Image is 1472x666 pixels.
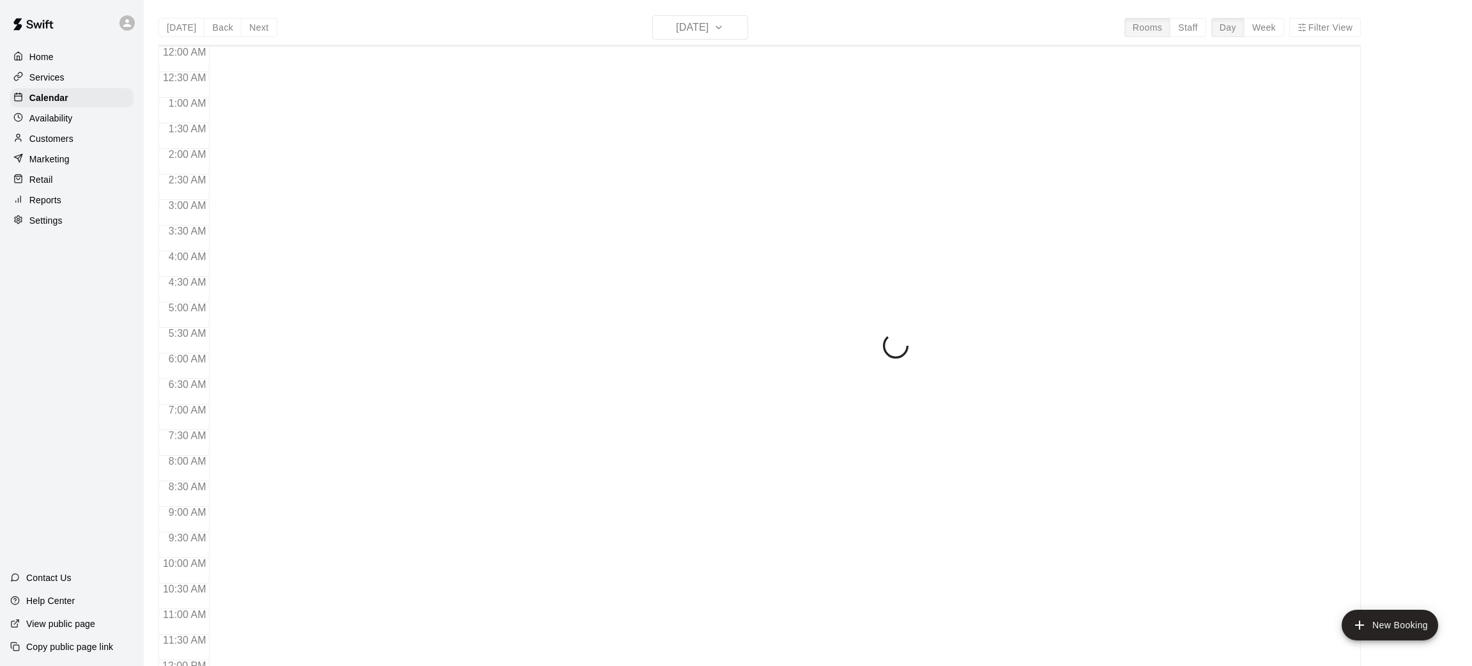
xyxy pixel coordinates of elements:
a: Customers [10,129,134,148]
a: Home [10,47,134,66]
p: Services [29,71,65,84]
p: View public page [26,617,95,630]
button: add [1342,610,1438,640]
span: 5:00 AM [165,302,210,313]
p: Contact Us [26,571,72,584]
span: 8:00 AM [165,456,210,467]
span: 4:30 AM [165,277,210,288]
span: 1:00 AM [165,98,210,109]
p: Home [29,50,54,63]
span: 11:30 AM [160,635,210,646]
p: Calendar [29,91,68,104]
span: 9:30 AM [165,532,210,543]
a: Availability [10,109,134,128]
span: 2:00 AM [165,149,210,160]
a: Settings [10,211,134,230]
span: 11:00 AM [160,609,210,620]
p: Reports [29,194,61,206]
span: 10:00 AM [160,558,210,569]
p: Help Center [26,594,75,607]
span: 8:30 AM [165,481,210,492]
span: 12:30 AM [160,72,210,83]
span: 1:30 AM [165,123,210,134]
span: 12:00 AM [160,47,210,58]
span: 4:00 AM [165,251,210,262]
span: 9:00 AM [165,507,210,518]
p: Marketing [29,153,70,166]
a: Marketing [10,150,134,169]
p: Retail [29,173,53,186]
a: Services [10,68,134,87]
span: 6:30 AM [165,379,210,390]
p: Customers [29,132,73,145]
a: Calendar [10,88,134,107]
p: Availability [29,112,73,125]
a: Retail [10,170,134,189]
p: Settings [29,214,63,227]
a: Reports [10,190,134,210]
span: 3:00 AM [165,200,210,211]
span: 10:30 AM [160,584,210,594]
span: 3:30 AM [165,226,210,236]
span: 2:30 AM [165,174,210,185]
span: 5:30 AM [165,328,210,339]
span: 7:30 AM [165,430,210,441]
p: Copy public page link [26,640,113,653]
span: 6:00 AM [165,353,210,364]
span: 7:00 AM [165,405,210,415]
